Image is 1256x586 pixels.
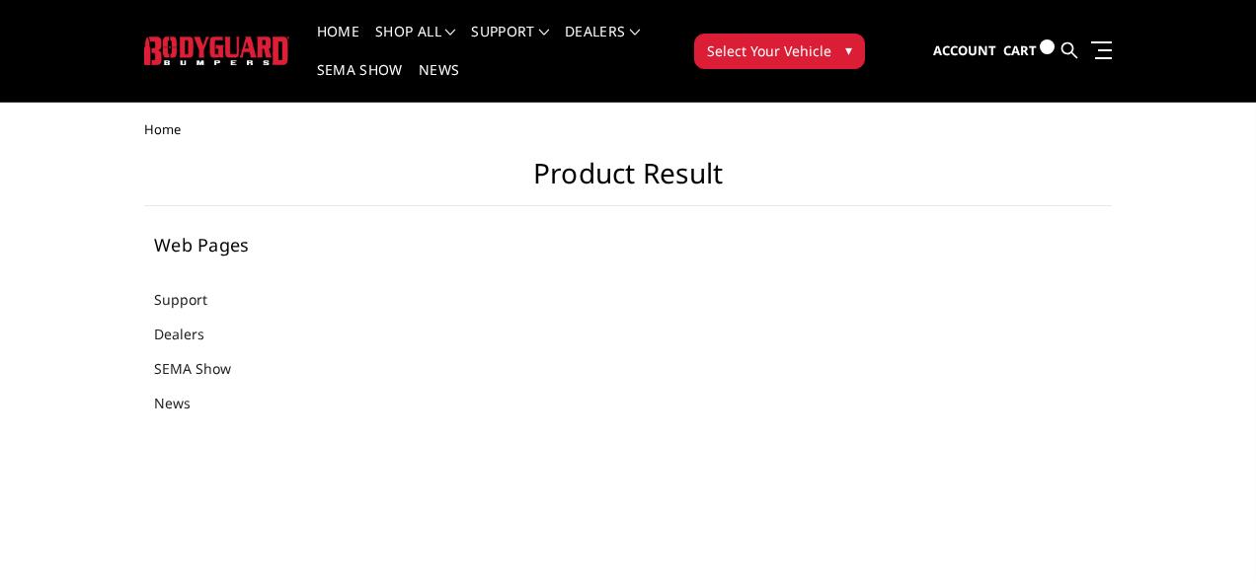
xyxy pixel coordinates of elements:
[1003,41,1037,59] span: Cart
[144,37,289,65] img: BODYGUARD BUMPERS
[317,63,403,102] a: SEMA Show
[933,41,996,59] span: Account
[154,236,376,254] h5: Web Pages
[707,40,831,61] span: Select Your Vehicle
[144,120,181,138] span: Home
[154,393,215,413] a: News
[317,25,359,63] a: Home
[154,358,256,379] a: SEMA Show
[565,25,640,63] a: Dealers
[154,289,232,310] a: Support
[694,34,865,69] button: Select Your Vehicle
[1003,24,1055,78] a: Cart
[419,63,459,102] a: News
[845,39,852,60] span: ▾
[154,324,229,344] a: Dealers
[471,25,549,63] a: Support
[375,25,455,63] a: shop all
[144,157,1112,206] h1: Product Result
[933,25,996,78] a: Account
